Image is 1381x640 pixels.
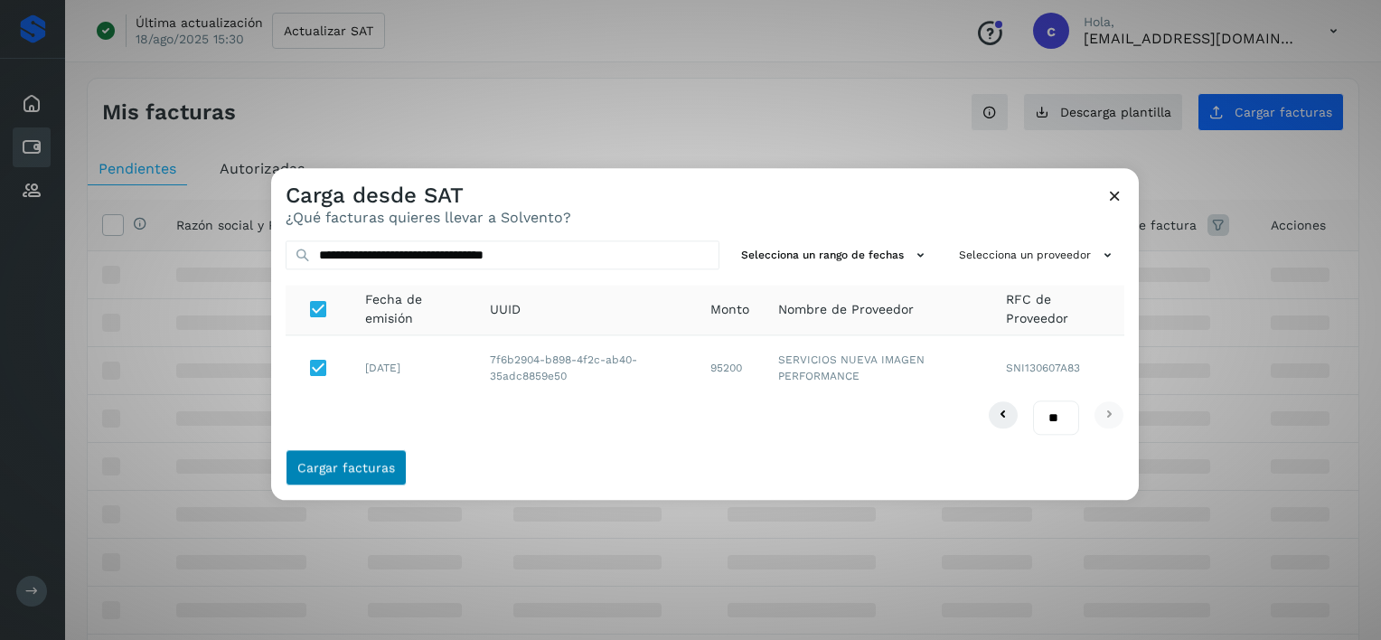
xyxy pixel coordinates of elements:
[490,300,521,319] span: UUID
[778,300,914,319] span: Nombre de Proveedor
[365,291,461,329] span: Fecha de emisión
[286,450,407,486] button: Cargar facturas
[710,300,749,319] span: Monto
[991,335,1124,400] td: SNI130607A83
[696,335,764,400] td: 95200
[952,240,1124,270] button: Selecciona un proveedor
[764,335,991,400] td: SERVICIOS NUEVA IMAGEN PERFORMANCE
[734,240,937,270] button: Selecciona un rango de fechas
[1006,291,1110,329] span: RFC de Proveedor
[297,462,395,475] span: Cargar facturas
[286,209,571,226] p: ¿Qué facturas quieres llevar a Solvento?
[351,335,475,400] td: [DATE]
[286,183,571,209] h3: Carga desde SAT
[475,335,696,400] td: 7f6b2904-b898-4f2c-ab40-35adc8859e50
